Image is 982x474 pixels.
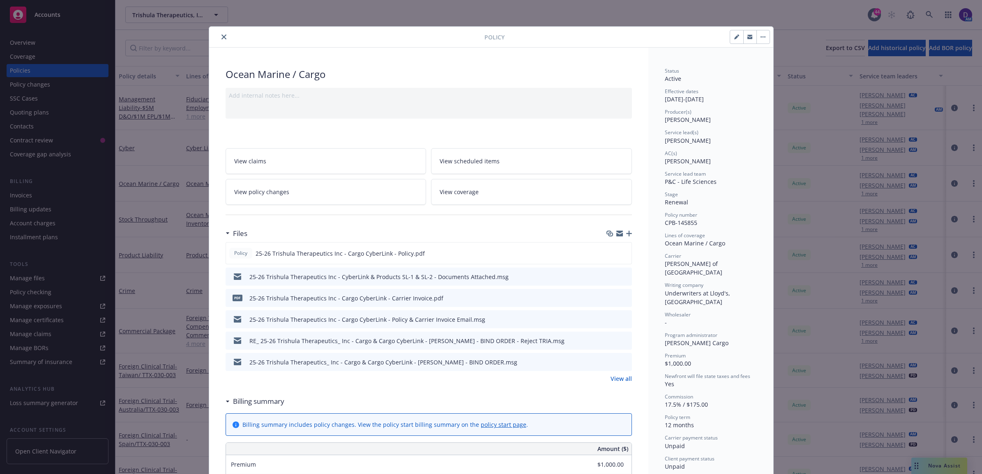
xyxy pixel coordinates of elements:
span: [PERSON_NAME] Cargo [665,339,728,347]
span: [PERSON_NAME] [665,137,711,144]
button: download file [608,358,615,366]
span: View scheduled items [440,157,500,165]
a: View scheduled items [431,148,632,174]
a: View policy changes [226,179,426,205]
span: Premium [231,460,256,468]
h3: Files [233,228,247,239]
span: Lines of coverage [665,232,705,239]
div: 25-26 Trishula Therapeutics Inc - CyberLink & Products SL-1 & SL-2 - Documents Attached.msg [249,272,509,281]
button: close [219,32,229,42]
div: Billing summary includes policy changes. View the policy start billing summary on the . [242,420,528,429]
button: preview file [621,272,629,281]
span: Underwriters at Lloyd's, [GEOGRAPHIC_DATA] [665,289,732,306]
div: Billing summary [226,396,284,407]
a: View all [611,374,632,383]
span: - [665,318,667,326]
span: [PERSON_NAME] [665,116,711,124]
span: Unpaid [665,463,685,470]
span: [PERSON_NAME] of [GEOGRAPHIC_DATA] [665,260,722,276]
span: pdf [233,295,242,301]
span: 17.5% / $175.00 [665,401,708,408]
div: Ocean Marine / Cargo [665,239,757,247]
span: Unpaid [665,442,685,450]
span: Service lead team [665,170,706,177]
h3: Billing summary [233,396,284,407]
span: Client payment status [665,455,715,462]
span: Producer(s) [665,108,692,115]
span: AC(s) [665,150,677,157]
span: Program administrator [665,332,717,339]
button: preview file [621,294,629,302]
span: Carrier payment status [665,434,718,441]
span: Writing company [665,282,703,289]
span: Service lead(s) [665,129,698,136]
span: Policy term [665,414,690,421]
span: Policy number [665,211,697,218]
button: download file [608,249,614,258]
button: download file [608,272,615,281]
span: Renewal [665,198,688,206]
div: Files [226,228,247,239]
button: preview file [621,358,629,366]
span: Policy [484,33,505,41]
span: Effective dates [665,88,698,95]
span: Premium [665,352,686,359]
span: View policy changes [234,188,289,196]
input: 0.00 [575,458,629,471]
span: [PERSON_NAME] [665,157,711,165]
div: 25-26 Trishula Therapeutics Inc - Cargo CyberLink - Carrier Invoice.pdf [249,294,443,302]
span: $1,000.00 [665,360,691,367]
span: Active [665,75,681,82]
span: P&C - Life Sciences [665,178,717,185]
span: Commission [665,393,693,400]
div: Ocean Marine / Cargo [226,67,632,81]
button: download file [608,294,615,302]
span: Policy [233,250,249,257]
div: [DATE] - [DATE] [665,88,757,103]
a: View coverage [431,179,632,205]
span: 12 months [665,421,694,429]
span: View coverage [440,188,479,196]
span: CPB-145855 [665,219,697,227]
a: View claims [226,148,426,174]
span: Wholesaler [665,311,691,318]
button: preview file [621,249,628,258]
span: Stage [665,191,678,198]
span: Yes [665,380,674,388]
div: 25-26 Trishula Therapeutics Inc - Cargo CyberLink - Policy & Carrier Invoice Email.msg [249,315,485,324]
div: Add internal notes here... [229,91,629,100]
span: Carrier [665,252,681,259]
span: 25-26 Trishula Therapeutics Inc - Cargo CyberLink - Policy.pdf [256,249,425,258]
div: RE_ 25-26 Trishula Therapeutics_ Inc - Cargo & Cargo CyberLink - [PERSON_NAME] - BIND ORDER - Rej... [249,337,565,345]
span: Status [665,67,679,74]
span: View claims [234,157,266,165]
button: download file [608,337,615,345]
button: preview file [621,315,629,324]
span: Amount ($) [597,444,628,453]
button: download file [608,315,615,324]
a: policy start page [481,421,526,428]
div: 25-26 Trishula Therapeutics_ Inc - Cargo & Cargo CyberLink - [PERSON_NAME] - BIND ORDER.msg [249,358,517,366]
span: Newfront will file state taxes and fees [665,373,750,380]
button: preview file [621,337,629,345]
